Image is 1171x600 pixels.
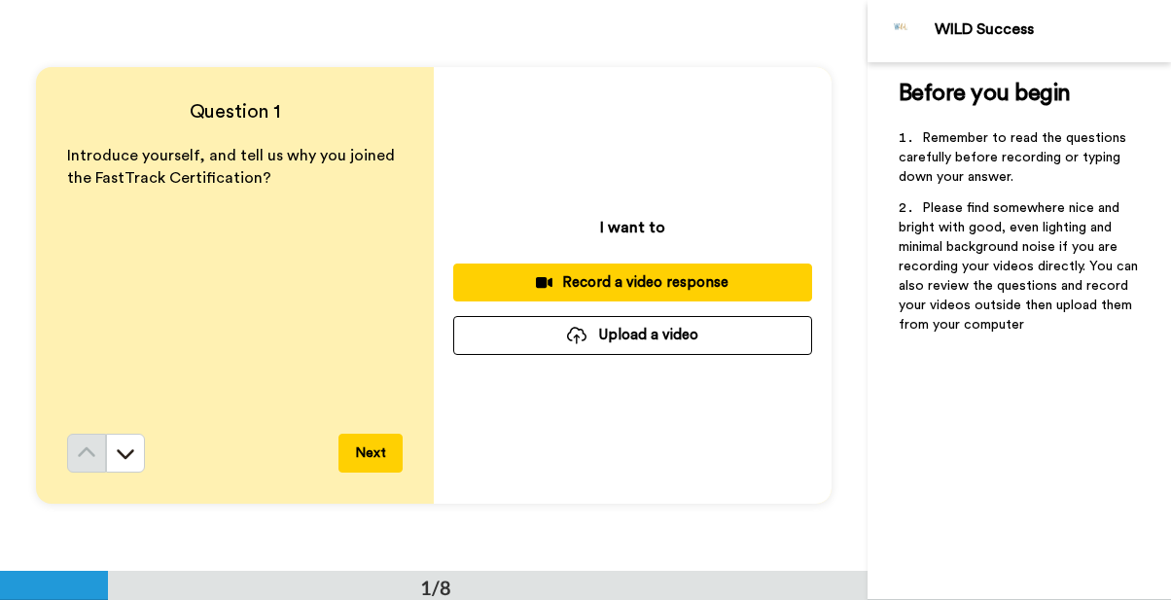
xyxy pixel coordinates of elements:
[899,131,1130,184] span: Remember to read the questions carefully before recording or typing down your answer.
[935,20,1170,39] div: WILD Success
[67,148,399,186] span: Introduce yourself, and tell us why you joined the FastTrack Certification?
[453,264,812,301] button: Record a video response
[878,8,925,54] img: Profile Image
[899,82,1071,105] span: Before you begin
[600,216,665,239] p: I want to
[469,272,797,293] div: Record a video response
[67,98,403,125] h4: Question 1
[453,316,812,354] button: Upload a video
[338,434,403,473] button: Next
[899,201,1142,332] span: Please find somewhere nice and bright with good, even lighting and minimal background noise if yo...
